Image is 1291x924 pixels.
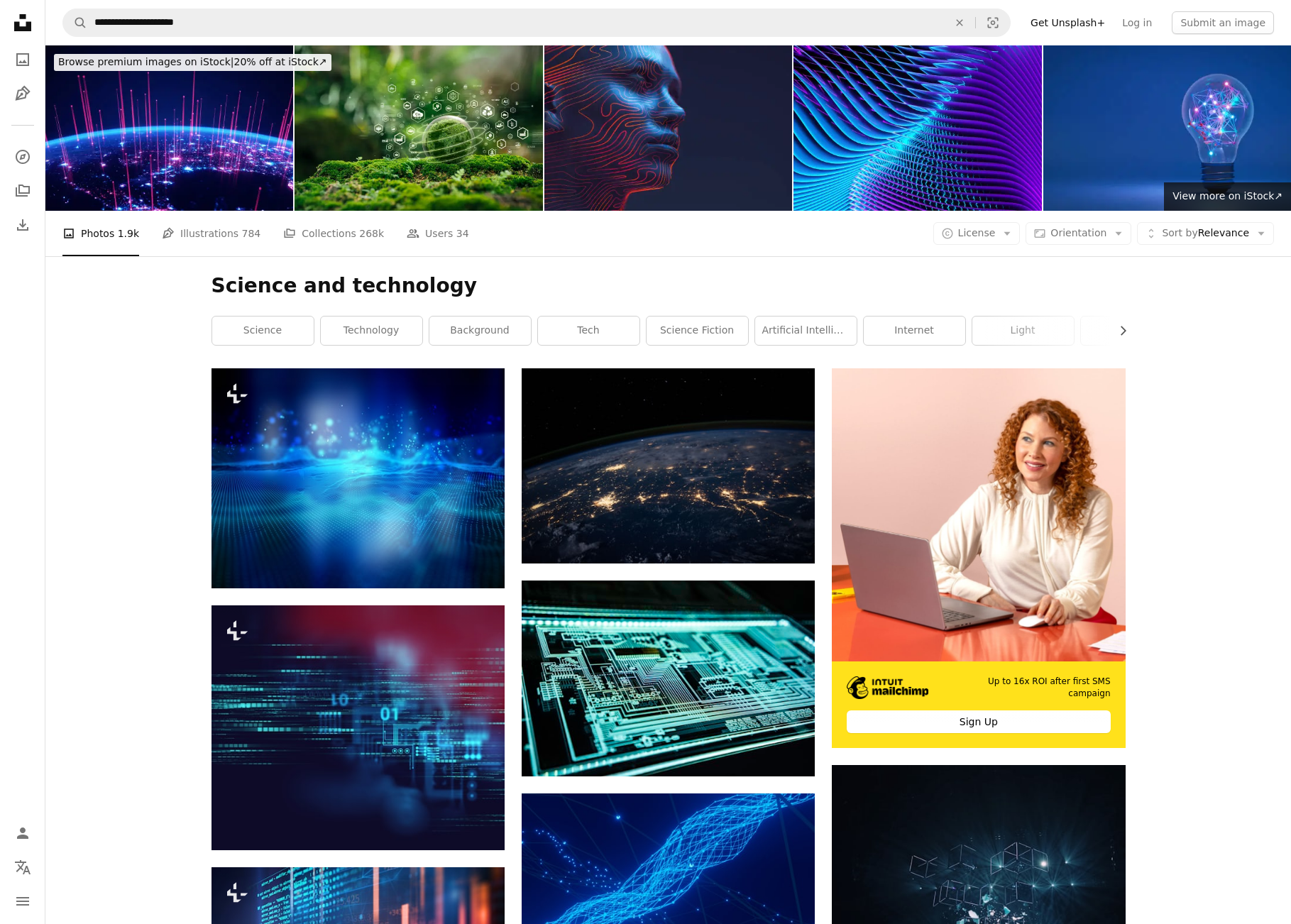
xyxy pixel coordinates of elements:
[1110,317,1126,345] button: scroll list to the right
[295,45,542,211] img: Green globe on the moss in the green forest Environmental concept, ecology and sustainable enviro...
[162,211,260,256] a: Illustrations 784
[1026,222,1131,245] button: Orientation
[1162,227,1197,238] span: Sort by
[864,317,965,345] a: internet
[212,317,314,345] a: science
[407,211,469,256] a: Users 34
[321,317,422,345] a: technology
[1043,45,1291,211] img: A concept where various creative thoughts are formed within a light bulb.3d rendering
[976,9,1010,36] button: Visual search
[1162,226,1249,241] span: Relevance
[283,211,384,256] a: Collections 268k
[9,45,37,74] a: Photos
[211,273,1126,299] h1: Science and technology
[9,211,37,239] a: Download History
[1164,182,1291,211] a: View more on iStock↗
[58,56,234,67] span: Browse premium images on iStock |
[1172,190,1282,202] span: View more on iStock ↗
[63,9,87,36] button: Search Unsplash
[456,226,469,241] span: 34
[1022,11,1114,34] a: Get Unsplash+
[9,177,37,205] a: Collections
[832,368,1125,661] img: file-1722962837469-d5d3a3dee0c7image
[211,721,505,734] a: blue geometric abstract technology and science background
[944,9,975,36] button: Clear
[1137,222,1274,245] button: Sort byRelevance
[359,226,384,241] span: 268k
[755,317,857,345] a: artificial intelligence
[429,317,531,345] a: background
[45,45,293,211] img: Global Technology - North America (World Map Courtesy of NASA)
[544,45,792,211] img: Digital Human Head Concept For AI, Metaverse And Facial Recognition Technology
[958,227,996,238] span: License
[1050,227,1106,238] span: Orientation
[538,317,639,345] a: tech
[58,56,327,67] span: 20% off at iStock ↗
[933,222,1021,245] button: License
[949,676,1110,700] span: Up to 16x ROI after first SMS campaign
[522,581,815,776] img: teal LED panel
[793,45,1041,211] img: Neon industrial architecture background
[1172,11,1274,34] button: Submit an image
[647,317,748,345] a: science fiction
[9,853,37,881] button: Language
[522,368,815,563] img: photo of outer space
[847,710,1110,733] div: Sign Up
[832,869,1125,881] a: geometric shape digital wallpaper
[211,605,505,850] img: blue geometric abstract technology and science background
[45,45,340,79] a: Browse premium images on iStock|20% off at iStock↗
[9,79,37,108] a: Illustrations
[522,859,815,872] a: a blue abstract background with lines and dots
[847,676,928,699] img: file-1690386555781-336d1949dad1image
[9,887,37,915] button: Menu
[62,9,1011,37] form: Find visuals sitewide
[211,368,505,588] img: 3D render of a digital landscape of connecting lines and dots. Network connections technology bac...
[9,143,37,171] a: Explore
[9,819,37,847] a: Log in / Sign up
[522,672,815,685] a: teal LED panel
[832,368,1125,748] a: Up to 16x ROI after first SMS campaignSign Up
[1114,11,1160,34] a: Log in
[972,317,1074,345] a: light
[211,471,505,484] a: 3D render of a digital landscape of connecting lines and dots. Network connections technology bac...
[522,459,815,472] a: photo of outer space
[242,226,261,241] span: 784
[1081,317,1182,345] a: blue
